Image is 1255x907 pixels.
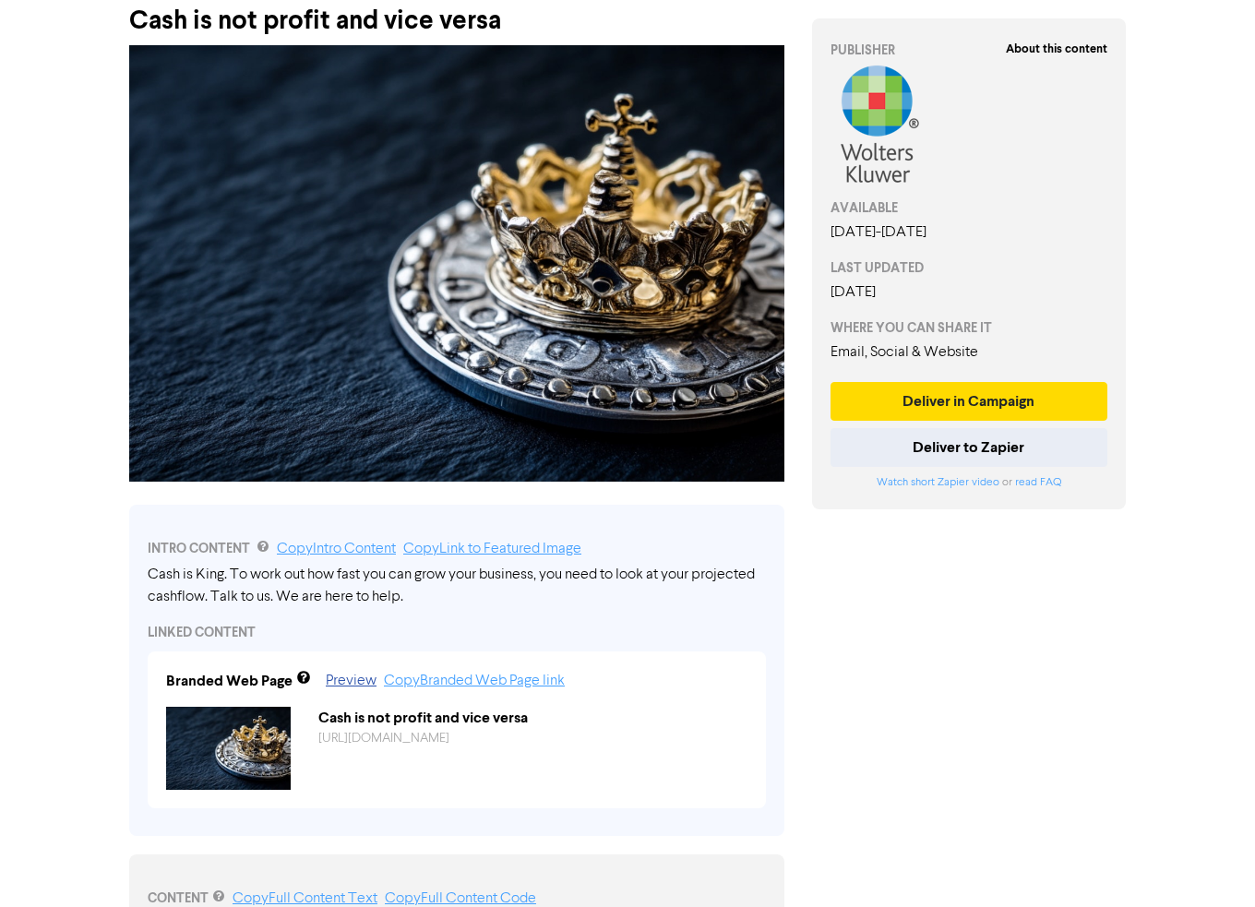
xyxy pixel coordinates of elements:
div: LINKED CONTENT [148,623,766,642]
a: [URL][DOMAIN_NAME] [318,732,449,745]
a: Copy Branded Web Page link [384,674,565,688]
div: Branded Web Page [166,670,293,692]
div: Email, Social & Website [831,341,1107,364]
div: WHERE YOU CAN SHARE IT [831,318,1107,338]
a: Watch short Zapier video [877,477,999,488]
div: https://public2.bomamarketing.com/cp/3CORW7xCRJXWrmvlCgaH8K?sa=8n3mSDF4 [305,729,761,748]
a: Preview [326,674,376,688]
strong: About this content [1006,42,1107,56]
div: or [831,474,1107,491]
a: Copy Full Content Code [385,891,536,906]
div: Cash is King. To work out how fast you can grow your business, you need to look at your projected... [148,564,766,608]
a: Copy Full Content Text [233,891,377,906]
a: Copy Link to Featured Image [403,542,581,556]
div: PUBLISHER [831,41,1107,60]
button: Deliver in Campaign [831,382,1107,421]
div: AVAILABLE [831,198,1107,218]
iframe: Chat Widget [1163,818,1255,907]
div: [DATE] [831,281,1107,304]
button: Deliver to Zapier [831,428,1107,467]
div: INTRO CONTENT [148,538,766,560]
div: [DATE] - [DATE] [831,221,1107,244]
a: read FAQ [1015,477,1061,488]
div: Cash is not profit and vice versa [305,707,761,729]
a: Copy Intro Content [277,542,396,556]
div: LAST UPDATED [831,258,1107,278]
